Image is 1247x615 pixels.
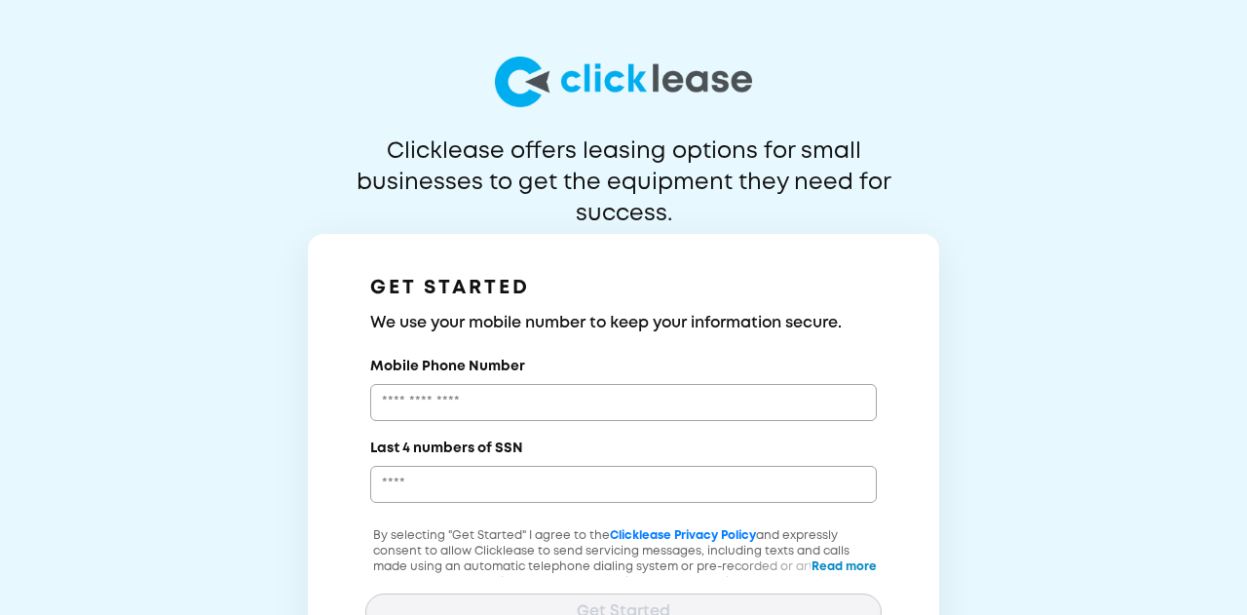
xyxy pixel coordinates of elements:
[495,57,752,107] img: logo-larg
[610,530,756,541] a: Clicklease Privacy Policy
[309,136,938,199] p: Clicklease offers leasing options for small businesses to get the equipment they need for success.
[370,439,523,458] label: Last 4 numbers of SSN
[370,357,525,376] label: Mobile Phone Number
[370,312,877,335] h3: We use your mobile number to keep your information secure.
[370,273,877,304] h1: GET STARTED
